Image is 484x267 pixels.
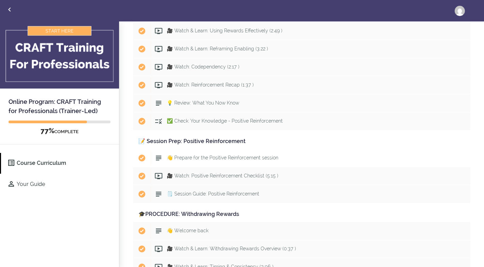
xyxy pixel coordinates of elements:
[133,94,151,112] span: Completed item
[167,28,282,33] span: 🎥 Watch & Learn: Using Rewards Effectively (2:49 )
[167,191,259,197] span: 🗒️ Session Guide: Positive Reinforcement
[167,82,254,88] span: 🎥 Watch: Reinforcement Recap (1:37 )
[167,46,268,51] span: 🎥 Watch & Learn: Reframing Enabling (3:22 )
[133,185,151,203] span: Completed item
[167,100,239,106] span: 💡 Review: What You Now Know
[133,240,470,258] a: Completed item 🎥 Watch & Learn: Withdrawing Rewards Overview (0:37 )
[133,94,470,112] a: Completed item 💡 Review: What You Now Know
[133,149,470,167] a: Completed item 👋 Prepare for the Positive Reinforcement session
[133,40,470,58] a: Completed item 🎥 Watch & Learn: Reframing Enabling (3:22 )
[167,155,278,160] span: 👋 Prepare for the Positive Reinforcement session
[0,0,19,20] a: Back to courses
[133,240,151,258] span: Completed item
[133,167,470,185] a: Completed item 🎥 Watch: Positive Reinforcement Checklist (5:15 )
[133,58,470,76] a: Completed item 🎥 Watch: Codependency (2:17 )
[167,173,278,178] span: 🎥 Watch: Positive Reinforcement Checklist (5:15 )
[167,64,239,69] span: 🎥 Watch: Codependency (2:17 )
[167,118,283,124] span: ✅ Check: Your Knowledge - Positive Reinforcement
[41,127,54,135] span: 77%
[133,22,151,40] span: Completed item
[133,76,470,94] a: Completed item 🎥 Watch: Reinforcement Recap (1:37 )
[133,207,470,222] div: 🎓PROCEDURE: Withdrawing Rewards
[1,153,119,174] a: Course Curriculum
[5,5,14,14] svg: Back to courses
[133,185,470,203] a: Completed item 🗒️ Session Guide: Positive Reinforcement
[133,149,151,167] span: Completed item
[133,40,151,58] span: Completed item
[133,134,470,149] div: 📝 Session Prep: Positive Reinforcement
[133,22,470,40] a: Completed item 🎥 Watch & Learn: Using Rewards Effectively (2:49 )
[133,112,151,130] span: Completed item
[455,6,465,16] img: pottorfl@comcast.net
[9,127,111,136] div: COMPLETE
[167,228,208,233] span: 👋 Welcome back
[167,246,296,251] span: 🎥 Watch & Learn: Withdrawing Rewards Overview (0:37 )
[133,167,151,185] span: Completed item
[133,76,151,94] span: Completed item
[133,222,470,240] a: Completed item 👋 Welcome back
[133,112,470,130] a: Completed item ✅ Check: Your Knowledge - Positive Reinforcement
[133,222,151,240] span: Completed item
[1,174,119,195] a: Your Guide
[133,58,151,76] span: Completed item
